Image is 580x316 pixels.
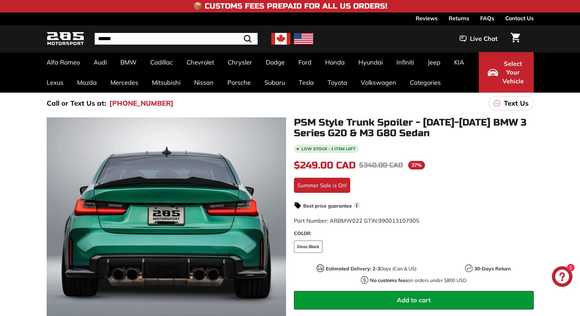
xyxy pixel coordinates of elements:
[451,30,507,47] button: Live Chat
[403,72,448,93] a: Categories
[294,230,534,237] label: COLOR
[470,34,498,43] span: Live Chat
[370,277,408,283] strong: No customs fees
[479,52,534,93] button: Select Your Vehicle
[501,59,525,86] span: Select Your Vehicle
[397,296,431,304] span: Add to cart
[354,72,403,93] a: Volkswagen
[474,266,511,272] strong: 30-Days Return
[370,277,466,284] p: on orders under $800 USD
[95,33,258,45] input: Search
[145,72,187,93] a: Mitsubishi
[449,12,469,24] a: Returns
[47,98,106,108] p: Call or Text Us at:
[326,266,380,272] strong: Estimated Delivery: 2-3
[292,72,321,93] a: Tesla
[221,52,259,72] a: Chrysler
[221,72,258,93] a: Porsche
[408,161,425,169] span: 27%
[40,72,70,93] a: Lexus
[47,31,84,47] img: Logo_285_Motorsport_areodynamics_components
[480,12,494,24] a: FAQs
[193,2,387,10] h4: 📦 Customs Fees Prepaid for All US Orders!
[70,72,104,93] a: Mazda
[488,96,534,110] a: Text Us
[87,52,114,72] a: Audi
[318,52,352,72] a: Honda
[303,203,352,209] strong: Best price guarantee
[292,52,318,72] a: Ford
[187,72,221,93] a: Nissan
[294,178,350,193] div: Summer Sale is On!
[294,291,534,309] button: Add to cart
[390,52,421,72] a: Infiniti
[294,117,534,139] h1: PSM Style Trunk Spoiler - [DATE]-[DATE] BMW 3 Series G20 & M3 G80 Sedan
[505,12,534,24] a: Contact Us
[550,266,575,289] inbox-online-store-chat: Shopify online store chat
[326,265,416,272] p: Days (Can & US)
[421,52,447,72] a: Jeep
[180,52,221,72] a: Chevrolet
[321,72,354,93] a: Toyota
[359,161,403,169] span: $340.00 CAD
[504,98,529,108] p: Text Us
[447,52,471,72] a: KIA
[507,27,524,50] a: Cart
[378,217,419,224] span: 990013107905
[258,72,292,93] a: Subaru
[40,52,87,72] a: Alfa Romeo
[294,160,356,171] span: $249.00 CAD
[109,98,174,108] a: [PHONE_NUMBER]
[143,52,180,72] a: Cadillac
[104,72,145,93] a: Mercedes
[416,12,438,24] a: Reviews
[354,202,360,209] span: i
[259,52,292,72] a: Dodge
[301,147,356,151] span: Low stock - 1 item left
[294,217,419,224] span: Part Number: ARBMW022 GTIN:
[114,52,143,72] a: BMW
[352,52,390,72] a: Hyundai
